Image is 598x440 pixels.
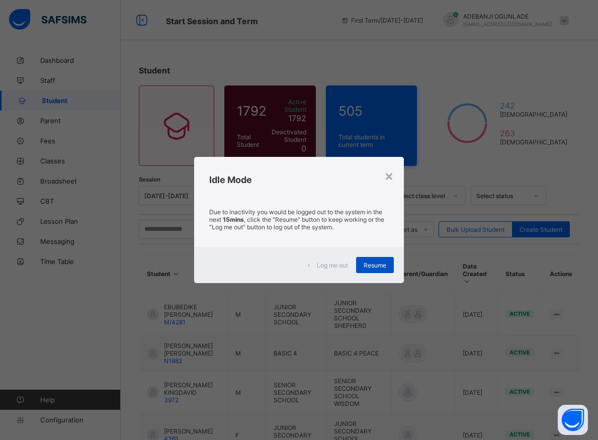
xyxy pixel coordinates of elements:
[384,167,394,184] div: ×
[209,174,388,185] h2: Idle Mode
[558,405,588,435] button: Open asap
[209,208,388,231] p: Due to inactivity you would be logged out to the system in the next , click the "Resume" button t...
[223,216,244,223] strong: 15mins
[317,261,348,269] span: Log me out
[364,261,386,269] span: Resume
